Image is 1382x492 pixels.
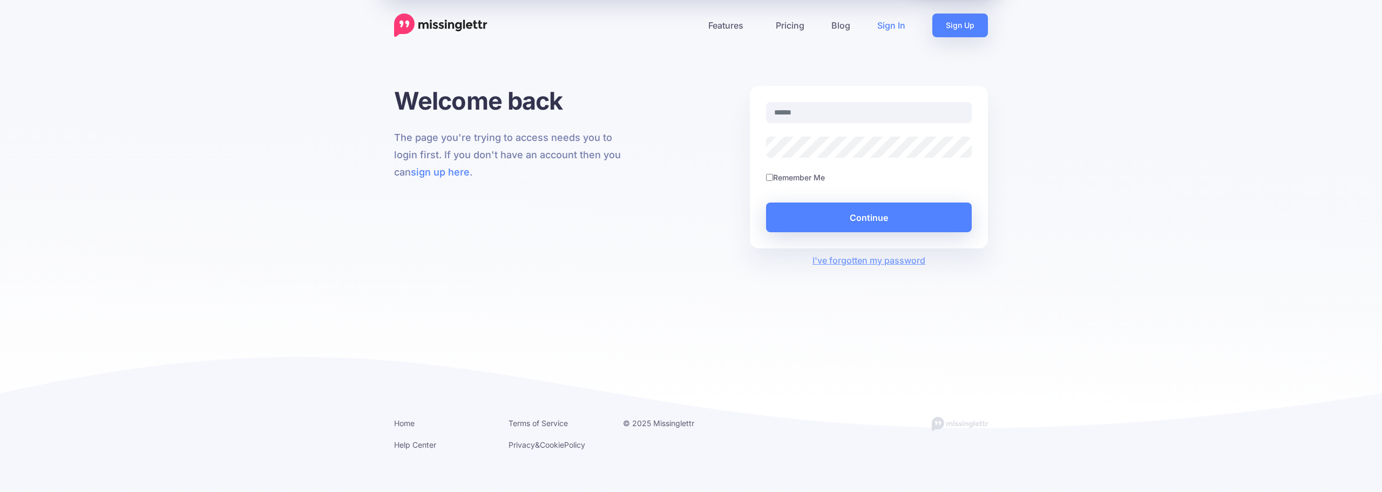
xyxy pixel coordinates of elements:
a: Help Center [394,440,436,449]
a: Privacy [509,440,535,449]
a: Sign Up [932,14,988,37]
a: I've forgotten my password [812,255,925,266]
a: Pricing [762,14,818,37]
h1: Welcome back [394,86,632,116]
a: Cookie [540,440,564,449]
a: Terms of Service [509,419,568,428]
a: Blog [818,14,864,37]
a: Home [394,419,415,428]
button: Continue [766,203,972,232]
li: & Policy [509,438,607,451]
p: The page you're trying to access needs you to login first. If you don't have an account then you ... [394,129,632,181]
a: Sign In [864,14,919,37]
li: © 2025 Missinglettr [623,416,721,430]
a: Features [695,14,762,37]
label: Remember Me [773,171,825,184]
a: sign up here [411,166,470,178]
